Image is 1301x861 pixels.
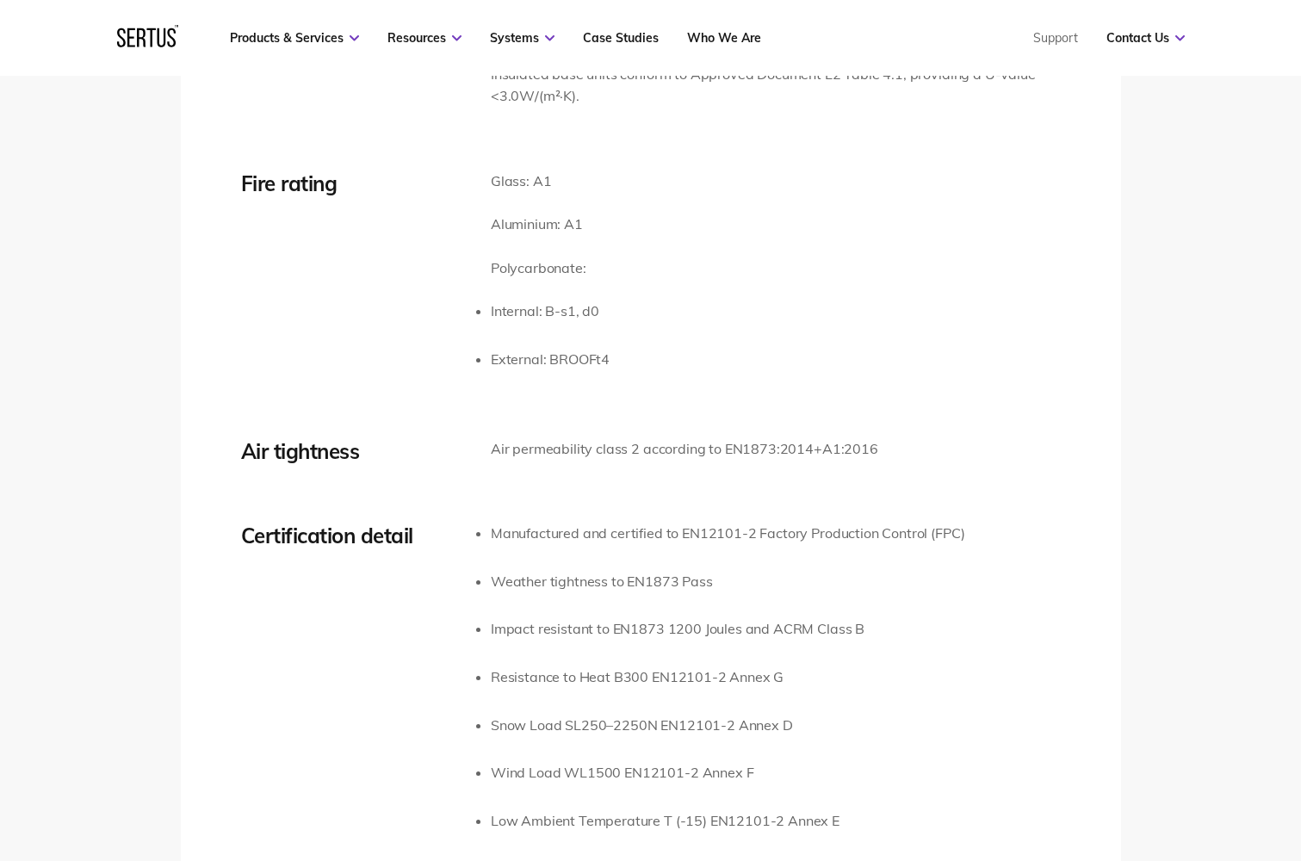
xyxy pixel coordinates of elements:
li: Manufactured and certified to EN12101-2 Factory Production Control (FPC) [491,523,964,545]
div: Fire rating [241,170,465,196]
p: Aluminium: A1 [491,214,610,236]
a: Who We Are [687,30,761,46]
a: Case Studies [583,30,659,46]
p: Air permeability class 2 according to EN1873:2014+A1:2016 [491,438,878,461]
iframe: Chat Widget [1215,778,1301,861]
p: Insulated base units conform to Approved Document L2 Table 4.1, providing a U-Value <3.0W/(m²·K). [491,64,1061,108]
li: External: BROOFt4 [491,349,610,371]
a: Resources [387,30,462,46]
a: Systems [490,30,554,46]
li: Impact resistant to EN1873 1200 Joules and ACRM Class B [491,618,964,641]
a: Contact Us [1106,30,1185,46]
li: Resistance to Heat B300 EN12101-2 Annex G [491,666,964,689]
li: Low Ambient Temperature T (-15) EN12101-2 Annex E [491,810,964,833]
a: Support [1033,30,1078,46]
li: Internal: B-s1, d0 [491,300,610,323]
p: Polycarbonate: [491,257,610,280]
li: Snow Load SL250–2250N EN12101-2 Annex D [491,715,964,737]
li: Wind Load WL1500 EN12101-2 Annex F [491,762,964,784]
a: Products & Services [230,30,359,46]
div: Certification detail [241,523,465,548]
li: Weather tightness to EN1873 Pass [491,571,964,593]
p: Glass: A1 [491,170,610,193]
div: Air tightness [241,438,465,464]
